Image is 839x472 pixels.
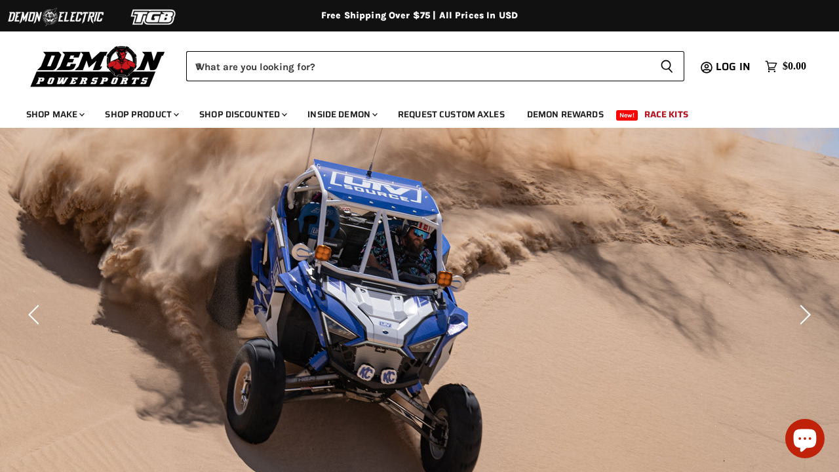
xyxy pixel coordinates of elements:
[26,43,170,89] img: Demon Powersports
[95,101,187,128] a: Shop Product
[7,5,105,29] img: Demon Electric Logo 2
[16,101,92,128] a: Shop Make
[781,419,829,462] inbox-online-store-chat: Shopify online store chat
[189,101,295,128] a: Shop Discounted
[758,57,813,76] a: $0.00
[388,101,515,128] a: Request Custom Axles
[650,51,684,81] button: Search
[716,58,751,75] span: Log in
[517,101,614,128] a: Demon Rewards
[16,96,803,128] ul: Main menu
[710,61,758,73] a: Log in
[105,5,203,29] img: TGB Logo 2
[186,51,684,81] form: Product
[23,302,49,328] button: Previous
[634,101,698,128] a: Race Kits
[790,302,816,328] button: Next
[783,60,806,73] span: $0.00
[186,51,650,81] input: When autocomplete results are available use up and down arrows to review and enter to select
[616,110,638,121] span: New!
[298,101,385,128] a: Inside Demon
